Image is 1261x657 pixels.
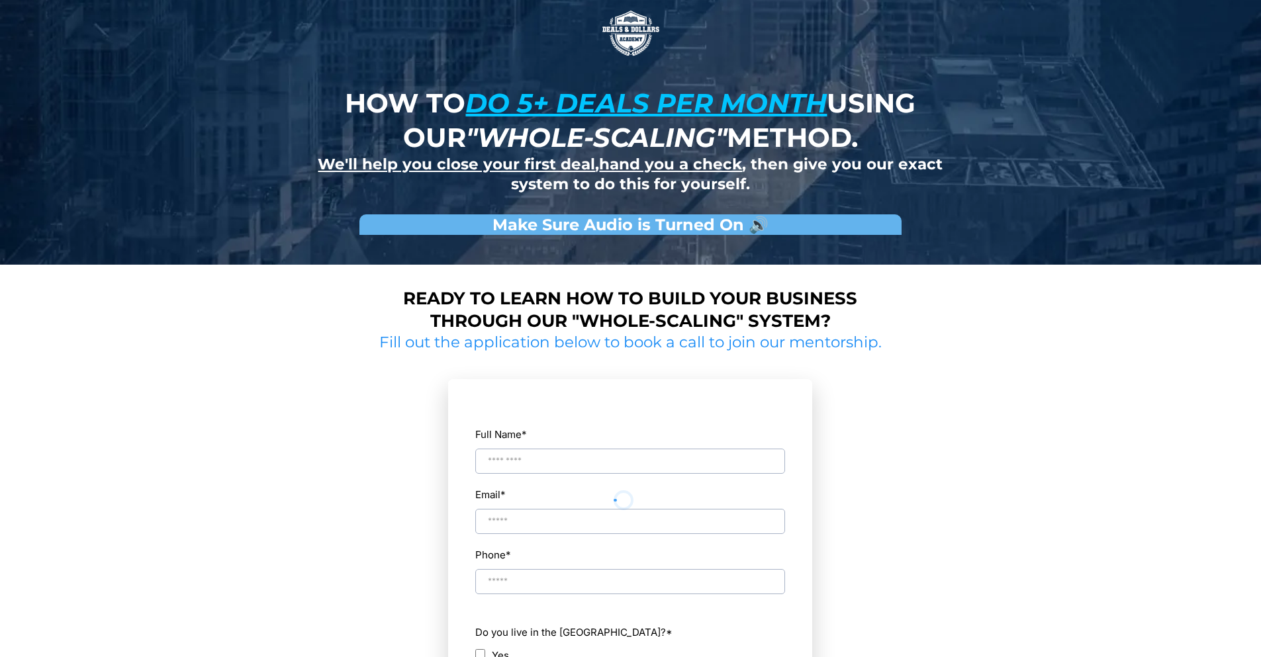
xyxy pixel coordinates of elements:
u: hand you a check [599,155,742,173]
strong: Ready to learn how to build your business through our "whole-scaling" system? [403,288,857,331]
em: "whole-scaling" [466,121,727,153]
label: Full Name [475,425,527,443]
strong: How to using our method. [345,87,915,153]
label: Do you live in the [GEOGRAPHIC_DATA]? [475,623,785,641]
label: Phone [475,546,511,564]
u: do 5+ deals per month [465,87,827,119]
h2: Fill out the application below to book a call to join our mentorship. [375,333,887,353]
label: Email [475,486,506,504]
strong: , , then give you our exact system to do this for yourself. [318,155,943,193]
strong: Make Sure Audio is Turned On 🔊 [492,215,769,234]
u: We'll help you close your first deal [318,155,595,173]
